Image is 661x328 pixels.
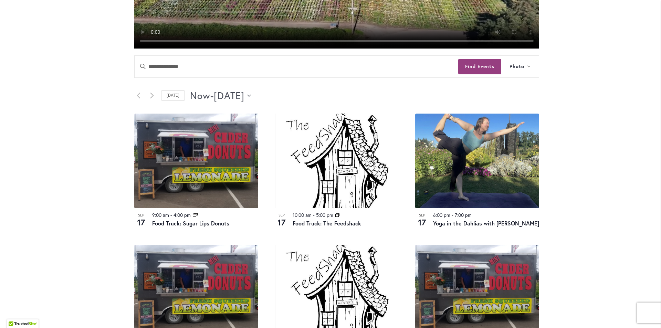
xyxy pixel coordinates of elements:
span: 17 [275,216,288,228]
a: Food Truck: The Feedshack [293,220,361,227]
time: 9:00 am [152,212,169,218]
a: Next Events [148,92,156,100]
span: Sep [134,212,148,218]
span: Sep [275,212,288,218]
time: 6:00 pm [433,212,450,218]
span: Sep [415,212,429,218]
img: The Feedshack [275,114,399,208]
time: 5:00 pm [316,212,333,218]
button: Click to toggle datepicker [190,89,251,103]
img: Food Truck: Sugar Lips Apple Cider Donuts [134,114,258,208]
time: 7:00 pm [455,212,472,218]
a: Yoga in the Dahlias with [PERSON_NAME] [433,220,539,227]
span: [DATE] [214,89,244,103]
a: Previous Events [134,92,143,100]
span: - [210,89,214,103]
a: Click to select today's date [161,90,185,101]
span: 17 [415,216,429,228]
iframe: Launch Accessibility Center [5,304,24,323]
span: - [452,212,453,218]
input: Enter Keyword. Search for events by Keyword. [135,56,458,77]
span: Now [190,89,210,103]
span: - [313,212,315,218]
span: 17 [134,216,148,228]
button: Find Events [458,59,501,74]
img: 794bea9c95c28ba4d1b9526f609c0558 [415,114,539,208]
a: Food Truck: Sugar Lips Donuts [152,220,229,227]
span: - [170,212,172,218]
time: 10:00 am [293,212,312,218]
time: 4:00 pm [174,212,191,218]
button: Photo [501,56,539,77]
span: Photo [510,63,524,71]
